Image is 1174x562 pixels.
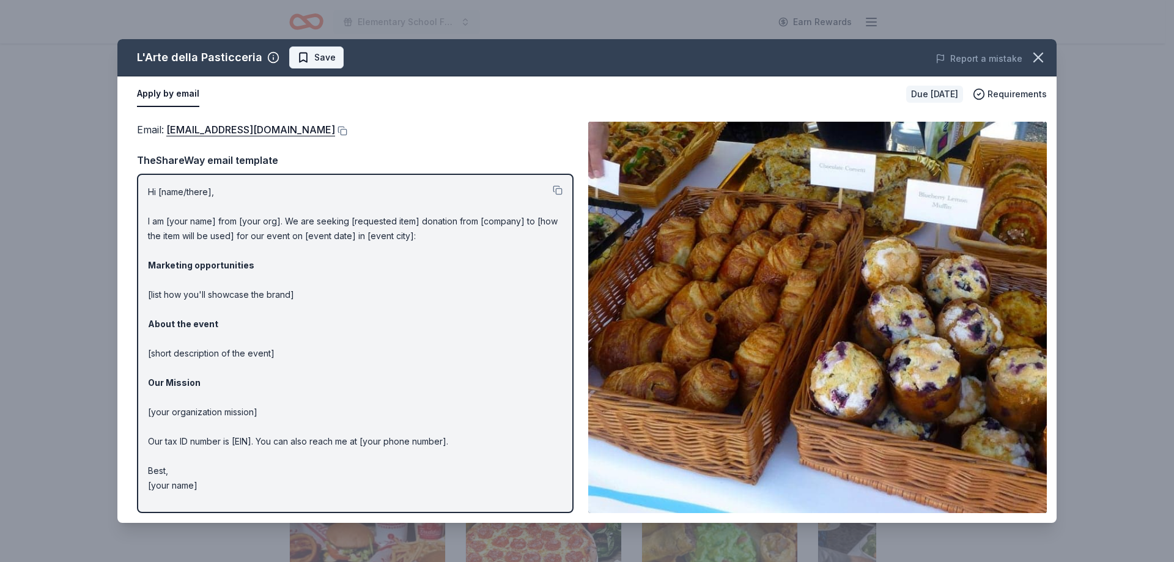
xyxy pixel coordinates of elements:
span: Save [314,50,336,65]
strong: About the event [148,319,218,329]
button: Apply by email [137,81,199,107]
div: TheShareWay email template [137,152,574,168]
p: Hi [name/there], I am [your name] from [your org]. We are seeking [requested item] donation from ... [148,185,563,493]
span: Email : [137,124,335,136]
span: Requirements [988,87,1047,102]
div: Due [DATE] [906,86,963,103]
strong: Our Mission [148,377,201,388]
div: L'Arte della Pasticceria [137,48,262,67]
a: [EMAIL_ADDRESS][DOMAIN_NAME] [166,122,335,138]
strong: Marketing opportunities [148,260,254,270]
button: Save [289,46,344,68]
button: Requirements [973,87,1047,102]
img: Image for L'Arte della Pasticceria [588,122,1047,513]
button: Report a mistake [936,51,1022,66]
